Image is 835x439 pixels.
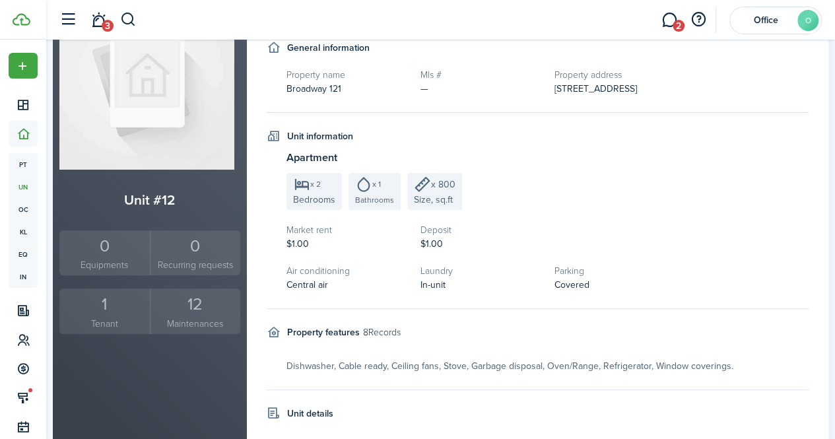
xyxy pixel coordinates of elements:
avatar-text: O [797,10,818,31]
span: [STREET_ADDRESS] [554,82,636,96]
div: 1 [63,292,147,317]
small: Maintenances [154,317,237,331]
span: Central air [286,278,328,292]
span: x 1 [372,180,381,188]
div: Dishwasher, Cable ready, Ceiling fans, Stove, Garbage disposal, Oven/Range, Refrigerator, Window ... [286,359,809,373]
img: TenantCloud [13,13,30,26]
span: x 800 [431,178,455,191]
h5: Property address [554,68,809,82]
a: kl [9,220,38,243]
span: Bathrooms [355,194,394,206]
a: 12Maintenances [150,288,240,334]
h5: Air conditioning [286,264,407,278]
a: oc [9,198,38,220]
h4: Unit information [287,129,353,143]
button: Open menu [9,53,38,79]
div: 0 [154,234,237,259]
small: Tenant [63,317,147,331]
h4: Unit details [287,407,333,421]
h4: General information [287,41,370,55]
small: 8 Records [363,325,401,339]
span: 2 [673,20,685,32]
span: $1.00 [420,237,443,251]
a: in [9,265,38,288]
h5: Laundry [420,264,541,278]
h5: Mls # [420,68,541,82]
a: 0Equipments [59,230,150,276]
span: Covered [554,278,589,292]
h5: Parking [554,264,675,278]
h5: Property name [286,68,407,82]
button: Open sidebar [55,7,81,32]
h2: Unit #12 [59,189,240,211]
span: — [420,82,428,96]
span: In-unit [420,278,446,292]
span: x 2 [310,180,321,188]
button: Open resource center [687,9,710,31]
span: Size, sq.ft [414,193,453,207]
div: 0 [63,234,147,259]
button: Search [120,9,137,31]
a: Messaging [657,3,682,37]
a: pt [9,153,38,176]
a: Notifications [86,3,111,37]
small: Equipments [63,258,147,272]
span: Broadway 121 [286,82,341,96]
a: 0Recurring requests [150,230,240,276]
h5: Market rent [286,223,407,237]
span: 3 [102,20,114,32]
span: Office [739,16,792,25]
a: un [9,176,38,198]
small: Recurring requests [154,258,237,272]
div: 12 [154,292,237,317]
a: eq [9,243,38,265]
h3: Apartment [286,150,809,166]
a: 1Tenant [59,288,150,334]
h4: Property features [287,325,360,339]
h5: Deposit [420,223,541,237]
span: $1.00 [286,237,309,251]
span: Bedrooms [293,193,335,207]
